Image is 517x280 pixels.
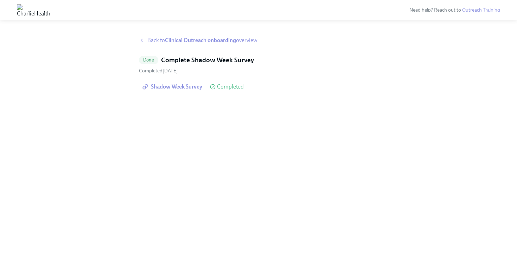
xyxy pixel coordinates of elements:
[139,68,178,74] span: Completed [DATE]
[409,7,500,13] span: Need help? Reach out to
[139,80,207,94] a: Shadow Week Survey
[147,37,257,44] span: Back to overview
[139,57,158,63] span: Done
[161,56,254,65] h5: Complete Shadow Week Survey
[165,37,236,44] strong: Clinical Outreach onboarding
[144,83,202,90] span: Shadow Week Survey
[17,4,50,15] img: CharlieHealth
[462,7,500,13] a: Outreach Training
[217,84,244,90] span: Completed
[139,37,378,44] a: Back toClinical Outreach onboardingoverview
